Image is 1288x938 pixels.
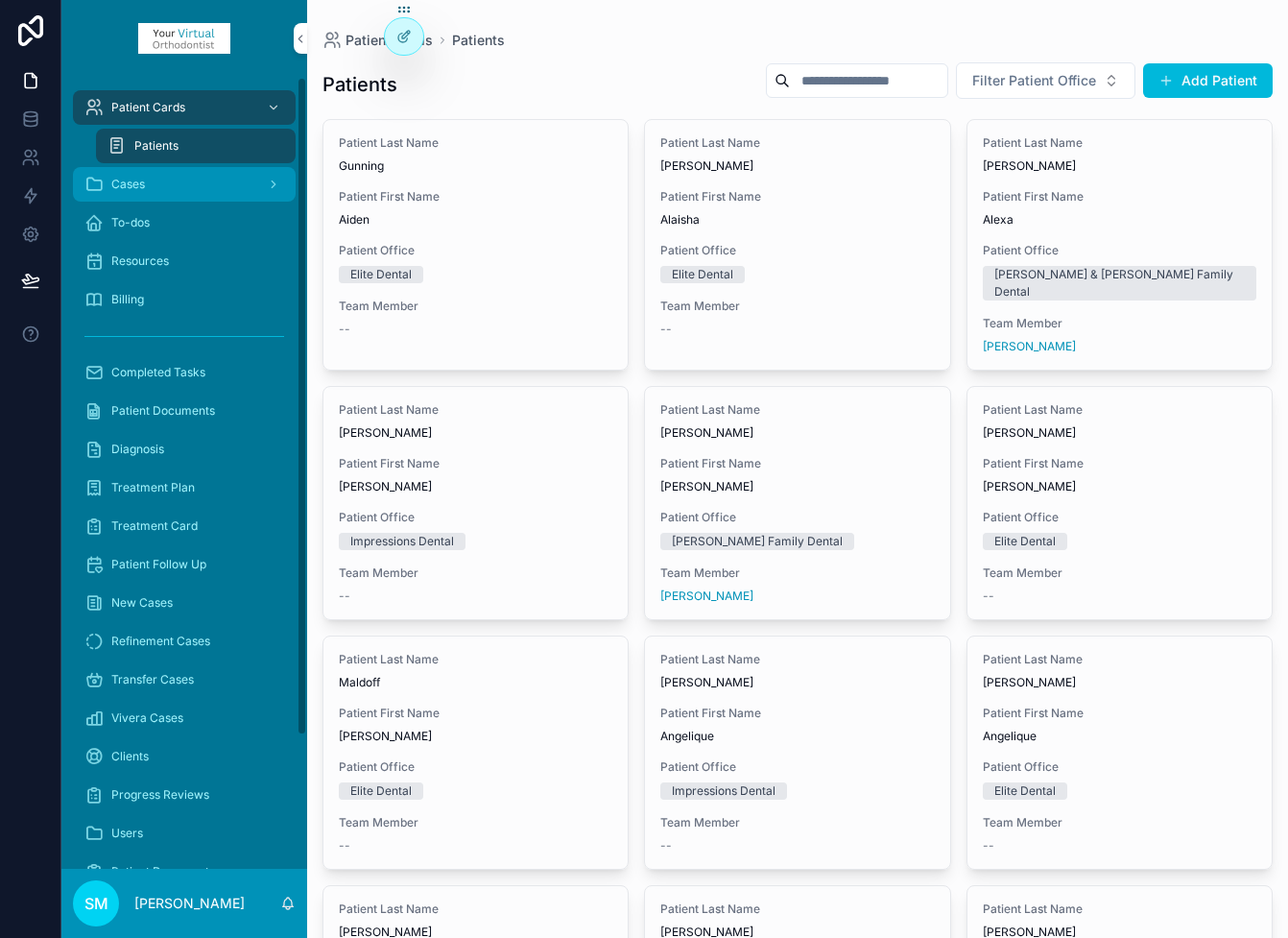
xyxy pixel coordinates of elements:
span: [PERSON_NAME] [660,675,934,690]
span: Patient Office [660,759,934,775]
span: Cases [111,177,145,192]
span: Patient Office [660,243,934,258]
span: Patient Office [983,510,1256,525]
span: Treatment Plan [111,480,195,495]
span: Patient Follow Up [111,557,206,572]
span: Resources [111,253,169,269]
span: Gunning [339,158,612,174]
span: Patient First Name [660,706,934,721]
a: Patient Cards [73,90,296,125]
span: Patient Last Name [660,135,934,151]
span: Billing [111,292,144,307]
button: Add Patient [1143,63,1273,98]
span: Patient First Name [339,706,612,721]
a: Patient Last Name[PERSON_NAME]Patient First NameAngeliquePatient OfficeImpressions DentalTeam Mem... [644,636,950,870]
a: Patient Documents [73,854,296,889]
span: Patient Cards [111,100,185,115]
span: [PERSON_NAME] [660,158,934,174]
a: Patients [96,129,296,163]
a: Patient Documents [73,394,296,428]
a: Diagnosis [73,432,296,467]
span: Patient First Name [983,189,1256,204]
img: App logo [138,23,230,54]
div: [PERSON_NAME] & [PERSON_NAME] Family Dental [994,266,1245,301]
span: Team Member [339,299,612,314]
span: Diagnosis [111,442,164,457]
span: Patient First Name [983,456,1256,471]
a: New Cases [73,586,296,620]
a: To-dos [73,205,296,240]
span: Patient Office [339,759,612,775]
span: Patients [134,138,179,154]
span: Completed Tasks [111,365,205,380]
span: Treatment Card [111,518,198,534]
span: [PERSON_NAME] [339,425,612,441]
a: Treatment Plan [73,470,296,505]
a: Completed Tasks [73,355,296,390]
a: Billing [73,282,296,317]
div: Impressions Dental [672,782,775,800]
a: Patients [452,31,505,50]
span: Progress Reviews [111,787,209,803]
span: Patient Last Name [660,652,934,667]
span: Patient Office [339,510,612,525]
span: -- [339,322,350,337]
span: -- [983,838,994,854]
button: Select Button [956,62,1135,99]
span: New Cases [111,595,173,611]
a: Refinement Cases [73,624,296,659]
span: Alaisha [660,212,934,228]
a: Transfer Cases [73,662,296,697]
span: Patient Last Name [660,402,934,418]
span: Patient Office [339,243,612,258]
a: Patient Last Name[PERSON_NAME]Patient First Name[PERSON_NAME]Patient Office[PERSON_NAME] Family D... [644,386,950,620]
span: Patient Office [983,759,1256,775]
span: Patient Office [983,243,1256,258]
div: Elite Dental [350,266,412,283]
span: Maldoff [339,675,612,690]
span: [PERSON_NAME] [660,425,934,441]
a: Cases [73,167,296,202]
span: Transfer Cases [111,672,194,687]
div: Impressions Dental [350,533,454,550]
span: -- [339,838,350,854]
span: -- [339,589,350,604]
span: Team Member [660,815,934,830]
span: Team Member [660,299,934,314]
h1: Patients [322,71,397,98]
span: Patient Office [660,510,934,525]
span: Patient Last Name [339,135,612,151]
div: Elite Dental [994,533,1056,550]
span: Patient Last Name [983,402,1256,418]
span: Patient Last Name [983,652,1256,667]
span: Users [111,826,143,841]
span: Angelique [983,729,1256,744]
span: Patient First Name [660,189,934,204]
span: Team Member [660,565,934,581]
span: [PERSON_NAME] [660,589,753,604]
span: Team Member [983,565,1256,581]
span: Patient Cards [346,31,433,50]
a: Resources [73,244,296,278]
span: [PERSON_NAME] [983,425,1256,441]
span: Refinement Cases [111,634,210,649]
a: Treatment Card [73,509,296,543]
span: Patient Last Name [983,135,1256,151]
span: Patient First Name [339,189,612,204]
a: Patient Last Name[PERSON_NAME]Patient First NameAngeliquePatient OfficeElite DentalTeam Member-- [966,636,1273,870]
span: Patient Documents [111,864,215,879]
span: [PERSON_NAME] [983,158,1256,174]
span: -- [983,589,994,604]
span: Patient Documents [111,403,215,419]
a: Clients [73,739,296,774]
span: Angelique [660,729,934,744]
p: [PERSON_NAME] [134,894,245,913]
span: Team Member [339,815,612,830]
span: [PERSON_NAME] [339,479,612,494]
span: [PERSON_NAME] [983,675,1256,690]
span: Team Member [339,565,612,581]
a: Patient Last Name[PERSON_NAME]Patient First NameAlexaPatient Office[PERSON_NAME] & [PERSON_NAME] ... [966,119,1273,371]
a: Patient Last Name[PERSON_NAME]Patient First Name[PERSON_NAME]Patient OfficeElite DentalTeam Member-- [966,386,1273,620]
div: scrollable content [61,77,307,869]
